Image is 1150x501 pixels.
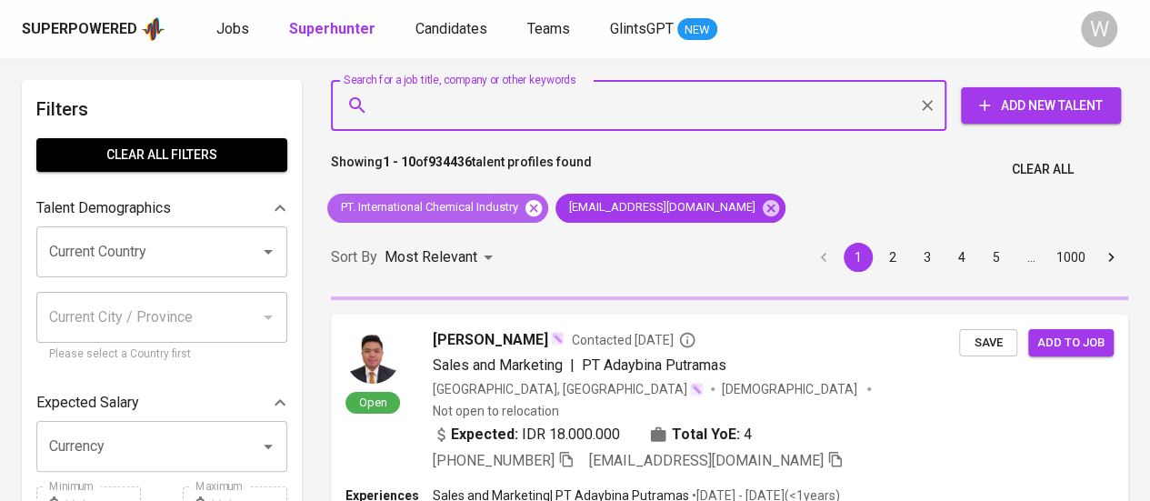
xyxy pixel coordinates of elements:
button: Save [959,329,1017,357]
a: Superpoweredapp logo [22,15,165,43]
span: [EMAIL_ADDRESS][DOMAIN_NAME] [555,199,766,216]
span: Contacted [DATE] [572,331,696,349]
div: Superpowered [22,19,137,40]
div: [EMAIL_ADDRESS][DOMAIN_NAME] [555,194,785,223]
button: Add New Talent [961,87,1121,124]
span: Open [352,395,395,410]
img: magic_wand.svg [550,331,565,346]
span: Teams [527,20,570,37]
span: Clear All filters [51,144,273,166]
span: Clear All [1012,158,1074,181]
h6: Filters [36,95,287,124]
a: Superhunter [289,18,379,41]
p: Sort By [331,246,377,268]
span: 4 [744,424,752,446]
span: NEW [677,21,717,39]
button: Go to page 4 [947,243,976,272]
span: [EMAIL_ADDRESS][DOMAIN_NAME] [589,452,824,469]
svg: By Batam recruiter [678,331,696,349]
div: Expected Salary [36,385,287,421]
div: [GEOGRAPHIC_DATA], [GEOGRAPHIC_DATA] [433,380,704,398]
div: … [1016,248,1045,266]
span: Jobs [216,20,249,37]
b: Expected: [451,424,518,446]
b: Superhunter [289,20,375,37]
span: | [570,355,575,376]
img: app logo [141,15,165,43]
span: Candidates [415,20,487,37]
button: Open [255,239,281,265]
div: W [1081,11,1117,47]
img: magic_wand.svg [689,382,704,396]
p: Talent Demographics [36,197,171,219]
b: 1 - 10 [383,155,415,169]
button: Clear All filters [36,138,287,172]
div: Most Relevant [385,241,499,275]
div: IDR 18.000.000 [433,424,620,446]
button: page 1 [844,243,873,272]
button: Go to page 5 [982,243,1011,272]
p: Expected Salary [36,392,139,414]
b: Total YoE: [672,424,740,446]
span: Add to job [1037,333,1105,354]
span: [DEMOGRAPHIC_DATA] [722,380,860,398]
span: Save [968,333,1008,354]
p: Please select a Country first [49,346,275,364]
nav: pagination navigation [806,243,1128,272]
button: Add to job [1028,329,1114,357]
button: Go to page 3 [913,243,942,272]
span: [PHONE_NUMBER] [433,452,555,469]
div: Talent Demographics [36,190,287,226]
span: Add New Talent [975,95,1106,117]
span: PT Adaybina Putramas [582,356,726,374]
p: Most Relevant [385,246,477,268]
p: Not open to relocation [433,402,559,420]
button: Go to page 2 [878,243,907,272]
a: GlintsGPT NEW [610,18,717,41]
span: Sales and Marketing [433,356,563,374]
a: Teams [527,18,574,41]
span: PT. International Chemical Industry [327,199,529,216]
span: GlintsGPT [610,20,674,37]
p: Showing of talent profiles found [331,153,592,186]
span: [PERSON_NAME] [433,329,548,351]
button: Open [255,434,281,459]
button: Go to next page [1096,243,1125,272]
b: 934436 [428,155,472,169]
div: PT. International Chemical Industry [327,194,548,223]
img: b9b1ddf84e4a779ad2b3bd84163b6b95.jpg [345,329,400,384]
a: Jobs [216,18,253,41]
button: Go to page 1000 [1051,243,1091,272]
button: Clear [915,93,940,118]
button: Clear All [1005,153,1081,186]
a: Candidates [415,18,491,41]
